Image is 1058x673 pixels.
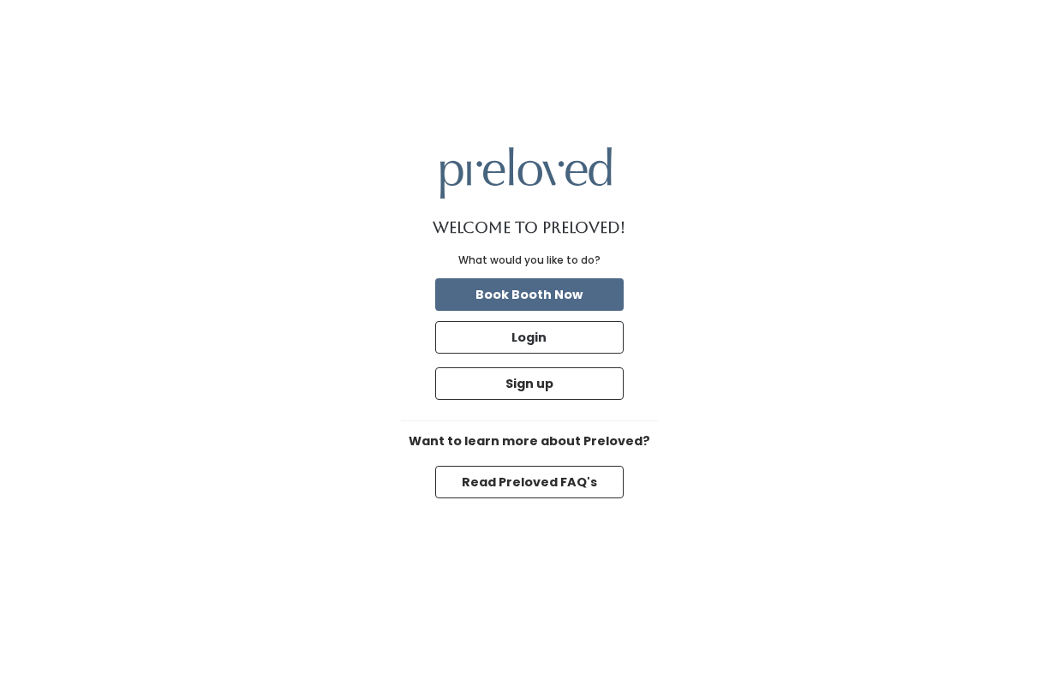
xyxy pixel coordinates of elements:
a: Login [432,318,627,357]
button: Read Preloved FAQ's [435,466,624,498]
h1: Welcome to Preloved! [433,219,625,236]
h6: Want to learn more about Preloved? [401,435,658,449]
div: What would you like to do? [458,253,601,268]
button: Login [435,321,624,354]
button: Book Booth Now [435,278,624,311]
a: Sign up [432,364,627,403]
button: Sign up [435,367,624,400]
img: preloved logo [440,147,612,198]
